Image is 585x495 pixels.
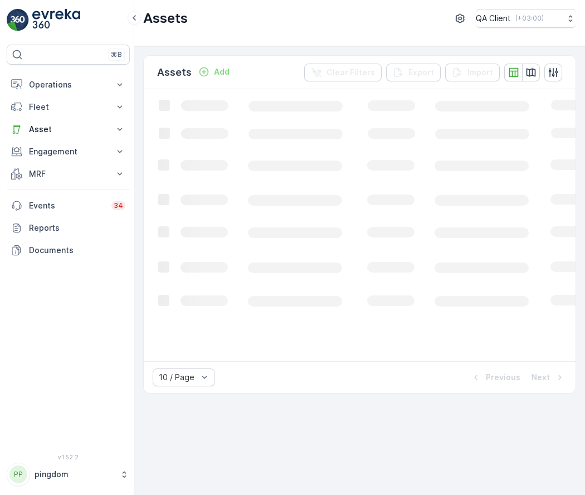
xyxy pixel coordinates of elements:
[7,118,130,140] button: Asset
[214,66,230,77] p: Add
[29,146,108,157] p: Engagement
[32,9,80,31] img: logo_light-DOdMpM7g.png
[486,372,520,383] p: Previous
[476,13,511,24] p: QA Client
[143,9,188,27] p: Assets
[9,465,27,483] div: PP
[445,64,500,81] button: Import
[7,96,130,118] button: Fleet
[7,163,130,185] button: MRF
[530,371,567,384] button: Next
[114,201,123,210] p: 34
[326,67,375,78] p: Clear Filters
[515,14,544,23] p: ( +03:00 )
[467,67,493,78] p: Import
[35,469,114,480] p: pingdom
[7,454,130,460] span: v 1.52.2
[29,124,108,135] p: Asset
[386,64,441,81] button: Export
[7,239,130,261] a: Documents
[7,195,130,217] a: Events34
[7,74,130,96] button: Operations
[157,65,192,80] p: Assets
[7,217,130,239] a: Reports
[111,50,122,59] p: ⌘B
[29,79,108,90] p: Operations
[29,101,108,113] p: Fleet
[469,371,521,384] button: Previous
[29,168,108,179] p: MRF
[476,9,576,28] button: QA Client(+03:00)
[29,200,105,211] p: Events
[304,64,382,81] button: Clear Filters
[408,67,434,78] p: Export
[532,372,550,383] p: Next
[29,222,125,234] p: Reports
[29,245,125,256] p: Documents
[7,463,130,486] button: PPpingdom
[194,65,234,79] button: Add
[7,140,130,163] button: Engagement
[7,9,29,31] img: logo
